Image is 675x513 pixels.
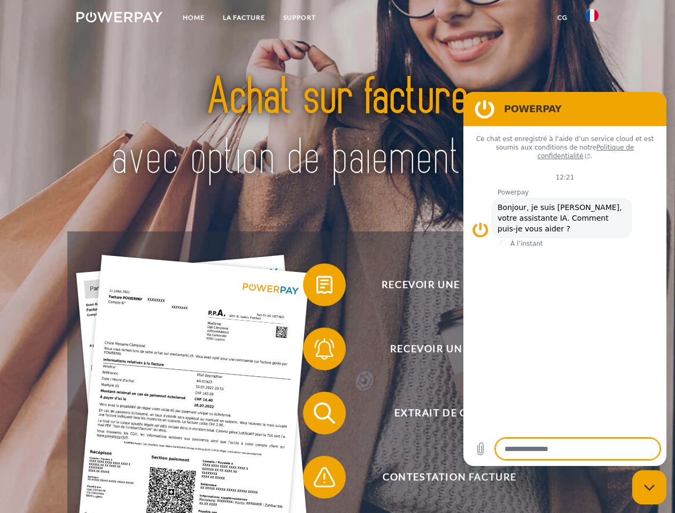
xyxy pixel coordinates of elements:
[632,470,666,504] iframe: Bouton de lancement de la fenêtre de messagerie, conversation en cours
[102,51,573,205] img: title-powerpay_fr.svg
[303,263,581,306] button: Recevoir une facture ?
[76,12,162,22] img: logo-powerpay-white.svg
[303,392,581,434] button: Extrait de compte
[174,8,214,27] a: Home
[311,400,338,426] img: qb_search.svg
[319,456,580,499] span: Contestation Facture
[311,464,338,491] img: qb_warning.svg
[319,263,580,306] span: Recevoir une facture ?
[548,8,577,27] a: CG
[303,456,581,499] button: Contestation Facture
[214,8,274,27] a: LA FACTURE
[586,9,599,22] img: fr
[311,336,338,362] img: qb_bell.svg
[463,92,666,466] iframe: Fenêtre de messagerie
[319,328,580,370] span: Recevoir un rappel?
[274,8,325,27] a: Support
[303,328,581,370] button: Recevoir un rappel?
[319,392,580,434] span: Extrait de compte
[311,271,338,298] img: qb_bill.svg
